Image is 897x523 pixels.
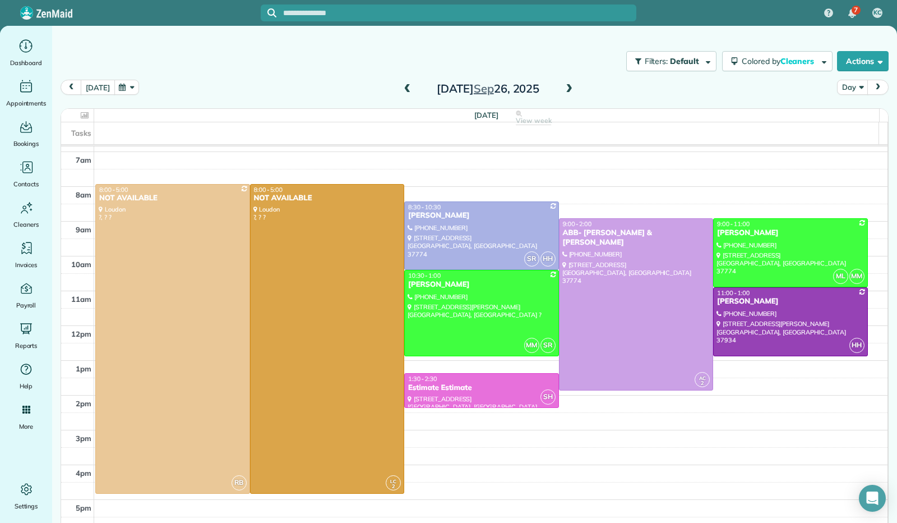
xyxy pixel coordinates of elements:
[780,56,816,66] span: Cleaners
[4,77,48,109] a: Appointments
[645,56,668,66] span: Filters:
[408,280,556,290] div: [PERSON_NAME]
[76,155,91,164] span: 7am
[254,186,283,194] span: 8:00 - 5:00
[71,295,91,304] span: 11am
[99,186,128,194] span: 8:00 - 5:00
[833,269,848,284] span: ML
[76,434,91,443] span: 3pm
[76,469,91,478] span: 4pm
[4,320,48,351] a: Reports
[386,481,400,492] small: 2
[4,158,48,190] a: Contacts
[540,389,556,405] span: SH
[408,211,556,221] div: [PERSON_NAME]
[859,485,886,512] div: Open Intercom Messenger
[867,80,889,95] button: next
[716,228,864,238] div: [PERSON_NAME]
[474,81,494,95] span: Sep
[873,8,881,17] span: KC
[4,118,48,149] a: Bookings
[71,329,91,338] span: 12pm
[10,57,42,68] span: Dashboard
[408,203,441,211] span: 8:30 - 10:30
[20,380,33,392] span: Help
[474,111,498,120] span: [DATE]
[76,399,91,408] span: 2pm
[4,360,48,392] a: Help
[76,503,91,512] span: 5pm
[76,225,91,234] span: 9am
[267,8,276,17] svg: Focus search
[15,340,38,351] span: Reports
[540,251,556,267] span: HH
[524,251,539,267] span: SR
[408,272,441,279] span: 10:30 - 1:00
[4,279,48,311] a: Payroll
[261,8,276,17] button: Focus search
[670,56,700,66] span: Default
[621,51,716,71] a: Filters: Default
[19,421,33,432] span: More
[742,56,818,66] span: Colored by
[6,98,47,109] span: Appointments
[4,480,48,512] a: Settings
[408,375,437,383] span: 1:30 - 2:30
[562,228,710,247] div: ABB- [PERSON_NAME] & [PERSON_NAME]
[418,82,558,95] h2: [DATE] 26, 2025
[99,194,247,203] div: NOT AVAILABLE
[16,300,36,311] span: Payroll
[717,289,750,297] span: 11:00 - 1:00
[840,1,864,26] div: 7 unread notifications
[13,138,39,149] span: Bookings
[71,260,91,269] span: 10am
[854,6,858,15] span: 7
[76,190,91,199] span: 8am
[71,129,91,137] span: Tasks
[540,338,556,353] span: SR
[76,364,91,373] span: 1pm
[849,269,864,284] span: MM
[699,375,706,381] span: AC
[81,80,114,95] button: [DATE]
[390,478,396,484] span: LC
[837,80,868,95] button: Day
[722,51,833,71] button: Colored byCleaners
[4,37,48,68] a: Dashboard
[524,338,539,353] span: MM
[4,239,48,270] a: Invoices
[15,259,38,270] span: Invoices
[15,501,38,512] span: Settings
[716,297,864,306] div: [PERSON_NAME]
[232,475,247,490] span: RB
[408,383,556,393] div: Estimate Estimate
[849,338,864,353] span: HH
[563,220,592,228] span: 9:00 - 2:00
[626,51,716,71] button: Filters: Default
[516,116,552,125] span: View week
[253,194,401,203] div: NOT AVAILABLE
[13,219,39,230] span: Cleaners
[4,199,48,230] a: Cleaners
[717,220,750,228] span: 9:00 - 11:00
[837,51,889,71] button: Actions
[695,378,709,389] small: 2
[13,178,39,190] span: Contacts
[61,80,82,95] button: prev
